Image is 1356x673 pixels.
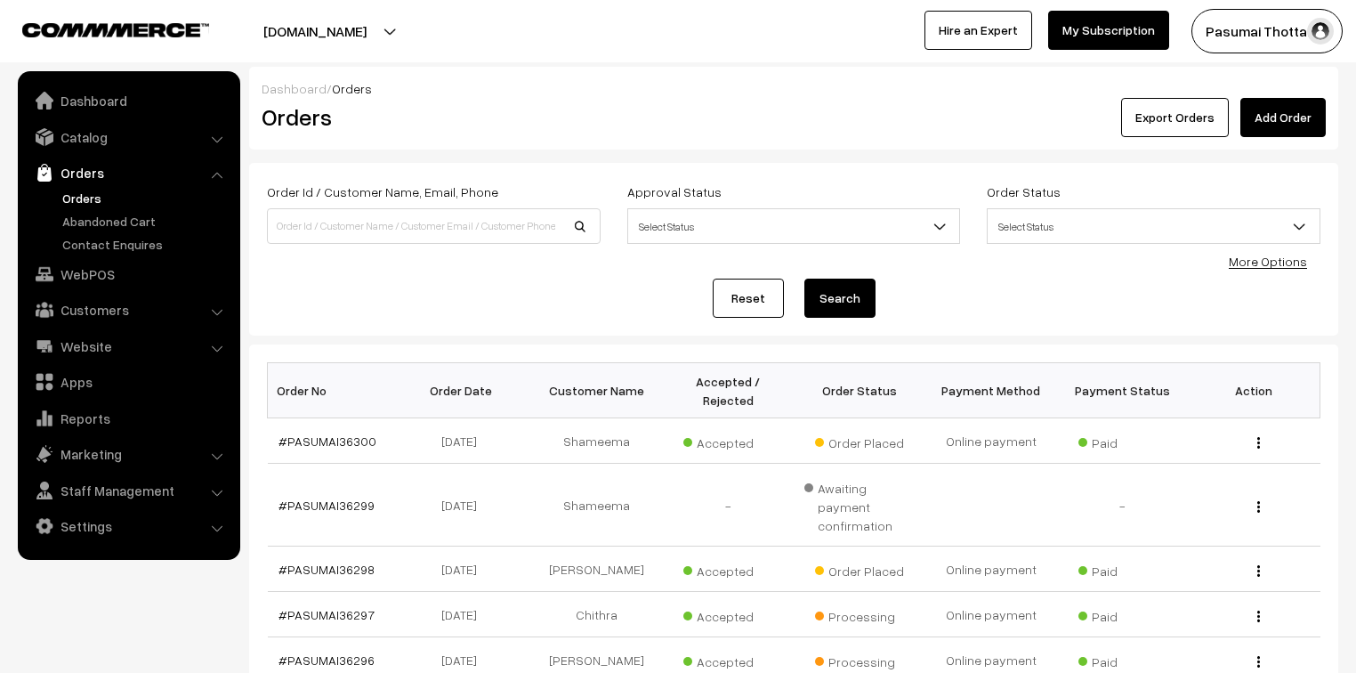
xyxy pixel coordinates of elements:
th: Order No [268,363,400,418]
button: Pasumai Thotta… [1191,9,1343,53]
td: Chithra [530,592,662,637]
a: Add Order [1240,98,1326,137]
h2: Orders [262,103,599,131]
span: Order Placed [815,429,904,452]
a: Hire an Expert [924,11,1032,50]
td: Online payment [925,592,1057,637]
span: Accepted [683,603,772,626]
button: Export Orders [1121,98,1229,137]
td: [PERSON_NAME] [530,547,662,592]
a: My Subscription [1048,11,1169,50]
a: COMMMERCE [22,18,178,39]
th: Payment Status [1057,363,1189,418]
label: Approval Status [627,182,722,201]
span: Paid [1078,557,1167,580]
a: #PASUMAI36297 [278,607,375,622]
input: Order Id / Customer Name / Customer Email / Customer Phone [267,208,601,244]
label: Order Status [987,182,1061,201]
img: Menu [1257,611,1260,622]
span: Select Status [988,211,1320,242]
img: Menu [1257,656,1260,668]
a: #PASUMAI36298 [278,562,375,577]
a: Marketing [22,438,234,470]
button: Search [804,279,876,318]
th: Payment Method [925,363,1057,418]
a: Orders [22,157,234,189]
a: More Options [1229,254,1307,269]
th: Order Date [399,363,530,418]
a: Apps [22,366,234,398]
span: Select Status [987,208,1320,244]
td: Online payment [925,418,1057,464]
th: Order Status [794,363,925,418]
a: Orders [58,189,234,207]
span: Processing [815,648,904,671]
a: Abandoned Cart [58,212,234,231]
span: Paid [1078,648,1167,671]
span: Paid [1078,603,1167,626]
a: #PASUMAI36300 [278,434,376,449]
a: Reports [22,402,234,434]
div: / [262,79,1326,98]
span: Accepted [683,429,772,452]
label: Order Id / Customer Name, Email, Phone [267,182,498,201]
td: Shameema [530,464,662,547]
a: Catalog [22,121,234,153]
button: [DOMAIN_NAME] [201,9,429,53]
td: - [1057,464,1189,547]
span: Accepted [683,648,772,671]
span: Select Status [627,208,961,244]
img: COMMMERCE [22,23,209,36]
span: Processing [815,603,904,626]
a: Contact Enquires [58,235,234,254]
td: [DATE] [399,547,530,592]
a: Staff Management [22,474,234,507]
td: - [662,464,794,547]
img: Menu [1257,501,1260,513]
td: [DATE] [399,418,530,464]
a: #PASUMAI36296 [278,653,375,668]
td: [DATE] [399,464,530,547]
span: Order Placed [815,557,904,580]
td: [DATE] [399,592,530,637]
a: Settings [22,510,234,542]
span: Awaiting payment confirmation [804,474,915,535]
img: Menu [1257,565,1260,577]
span: Accepted [683,557,772,580]
a: Dashboard [22,85,234,117]
a: Customers [22,294,234,326]
a: Dashboard [262,81,327,96]
a: Website [22,330,234,362]
th: Accepted / Rejected [662,363,794,418]
span: Select Status [628,211,960,242]
img: user [1307,18,1334,45]
th: Action [1189,363,1320,418]
img: Menu [1257,437,1260,449]
th: Customer Name [530,363,662,418]
a: #PASUMAI36299 [278,498,375,513]
a: Reset [713,279,784,318]
a: WebPOS [22,258,234,290]
span: Paid [1078,429,1167,452]
td: Shameema [530,418,662,464]
td: Online payment [925,547,1057,592]
span: Orders [332,81,372,96]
